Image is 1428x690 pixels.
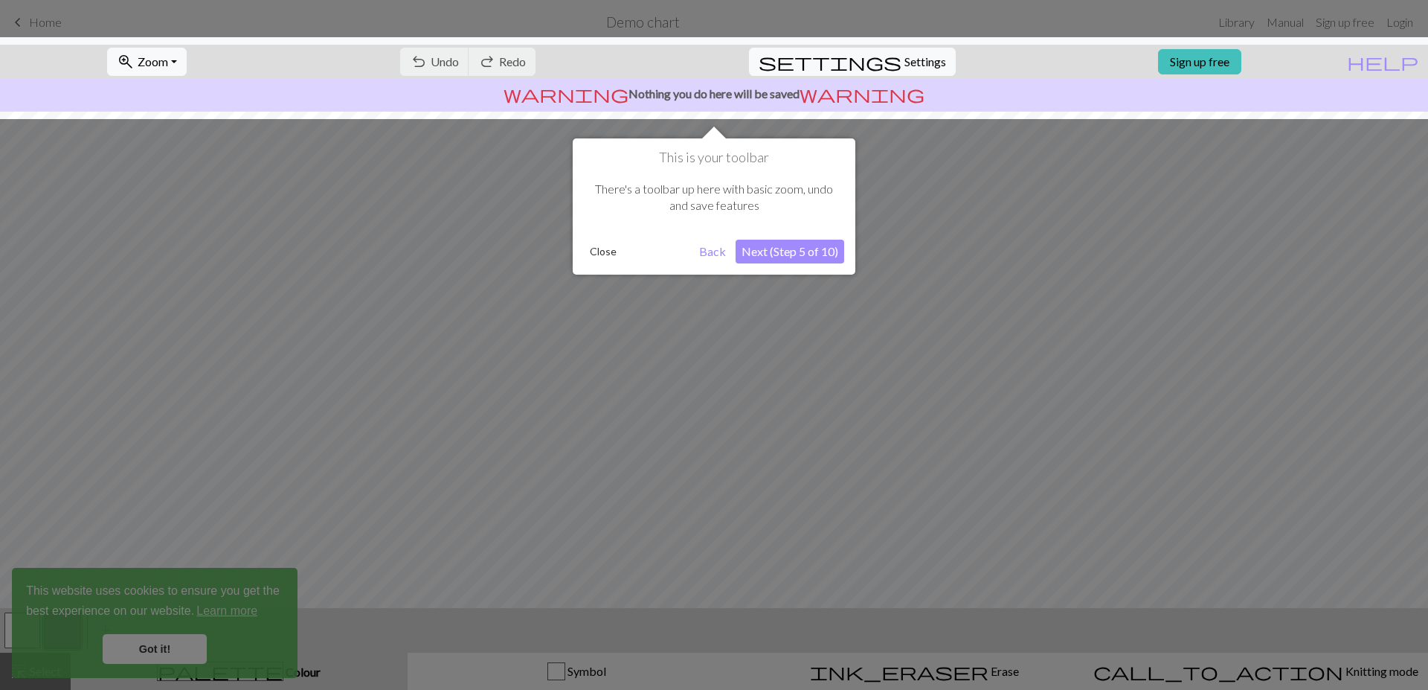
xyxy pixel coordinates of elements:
[584,150,844,166] h1: This is your toolbar
[584,166,844,229] div: There's a toolbar up here with basic zoom, undo and save features
[736,240,844,263] button: Next (Step 5 of 10)
[584,240,623,263] button: Close
[573,138,855,275] div: This is your toolbar
[693,240,732,263] button: Back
